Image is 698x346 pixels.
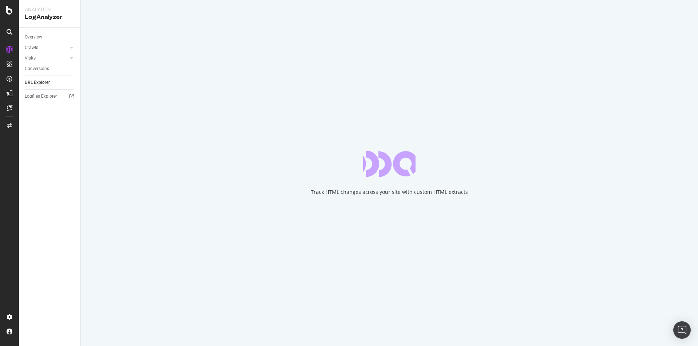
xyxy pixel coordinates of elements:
[311,188,468,196] div: Track HTML changes across your site with custom HTML extracts
[25,54,36,62] div: Visits
[673,321,691,339] div: Open Intercom Messenger
[25,33,75,41] a: Overview
[25,44,68,52] a: Crawls
[25,79,75,86] a: URL Explorer
[25,65,75,73] a: Conversions
[25,79,50,86] div: URL Explorer
[25,54,68,62] a: Visits
[25,6,75,13] div: Analytics
[25,13,75,21] div: LogAnalyzer
[25,93,75,100] a: Logfiles Explorer
[25,93,57,100] div: Logfiles Explorer
[25,33,42,41] div: Overview
[25,65,49,73] div: Conversions
[25,44,38,52] div: Crawls
[363,151,416,177] div: animation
